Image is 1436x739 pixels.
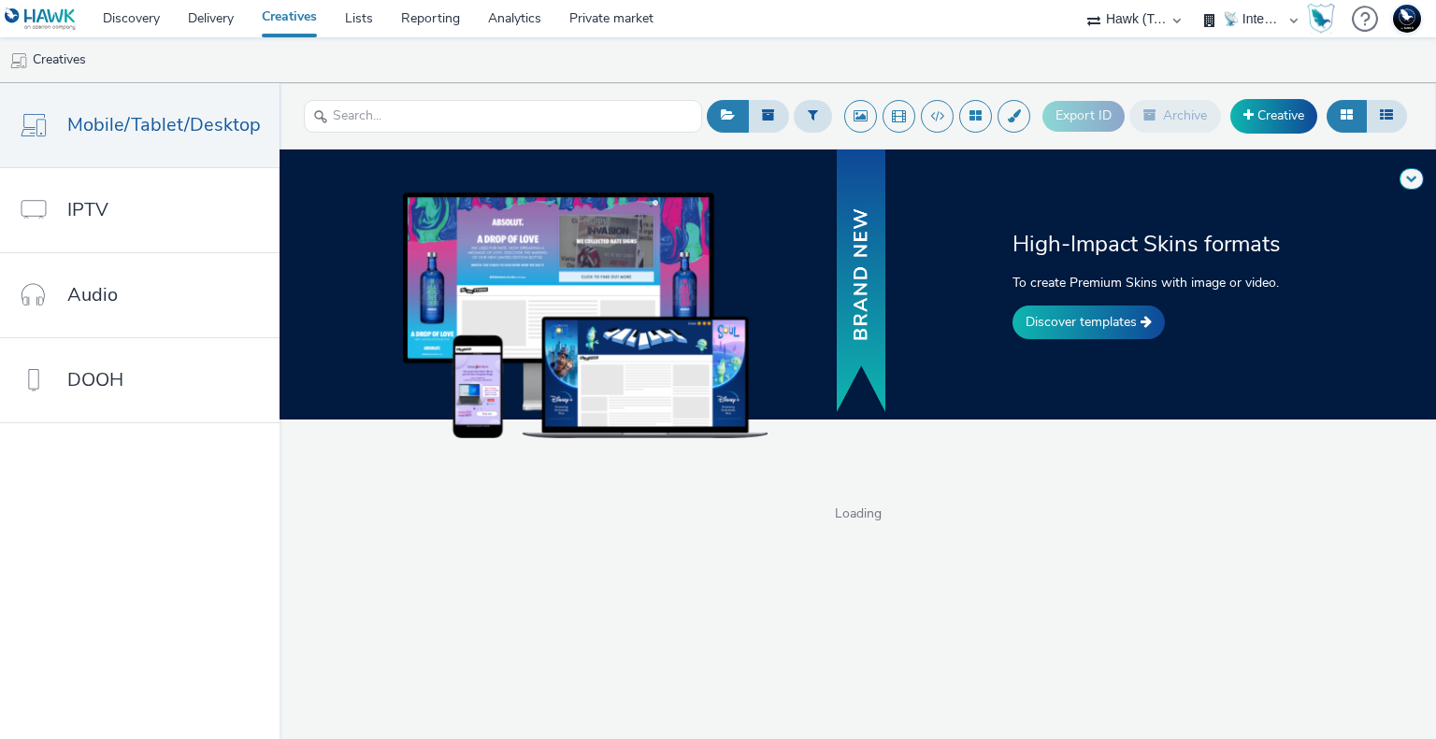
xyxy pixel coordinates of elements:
img: undefined Logo [5,7,77,31]
span: IPTV [67,196,108,223]
a: Creative [1230,99,1317,133]
span: Audio [67,281,118,308]
span: DOOH [67,366,123,393]
button: Archive [1129,100,1221,132]
img: example of skins on dekstop, tablet and mobile devices [403,192,768,437]
h2: High-Impact Skins formats [1012,229,1292,259]
img: Hawk Academy [1307,4,1335,34]
img: banner with new text [833,147,889,417]
a: Discover templates [1012,306,1165,339]
img: Support Hawk [1393,5,1421,33]
img: mobile [9,51,28,70]
button: Export ID [1042,101,1125,131]
p: To create Premium Skins with image or video. [1012,273,1292,292]
button: Table [1366,100,1407,132]
button: Grid [1327,100,1367,132]
a: Hawk Academy [1307,4,1343,34]
span: Loading [280,505,1436,523]
span: Mobile/Tablet/Desktop [67,111,261,138]
input: Search... [304,100,702,133]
